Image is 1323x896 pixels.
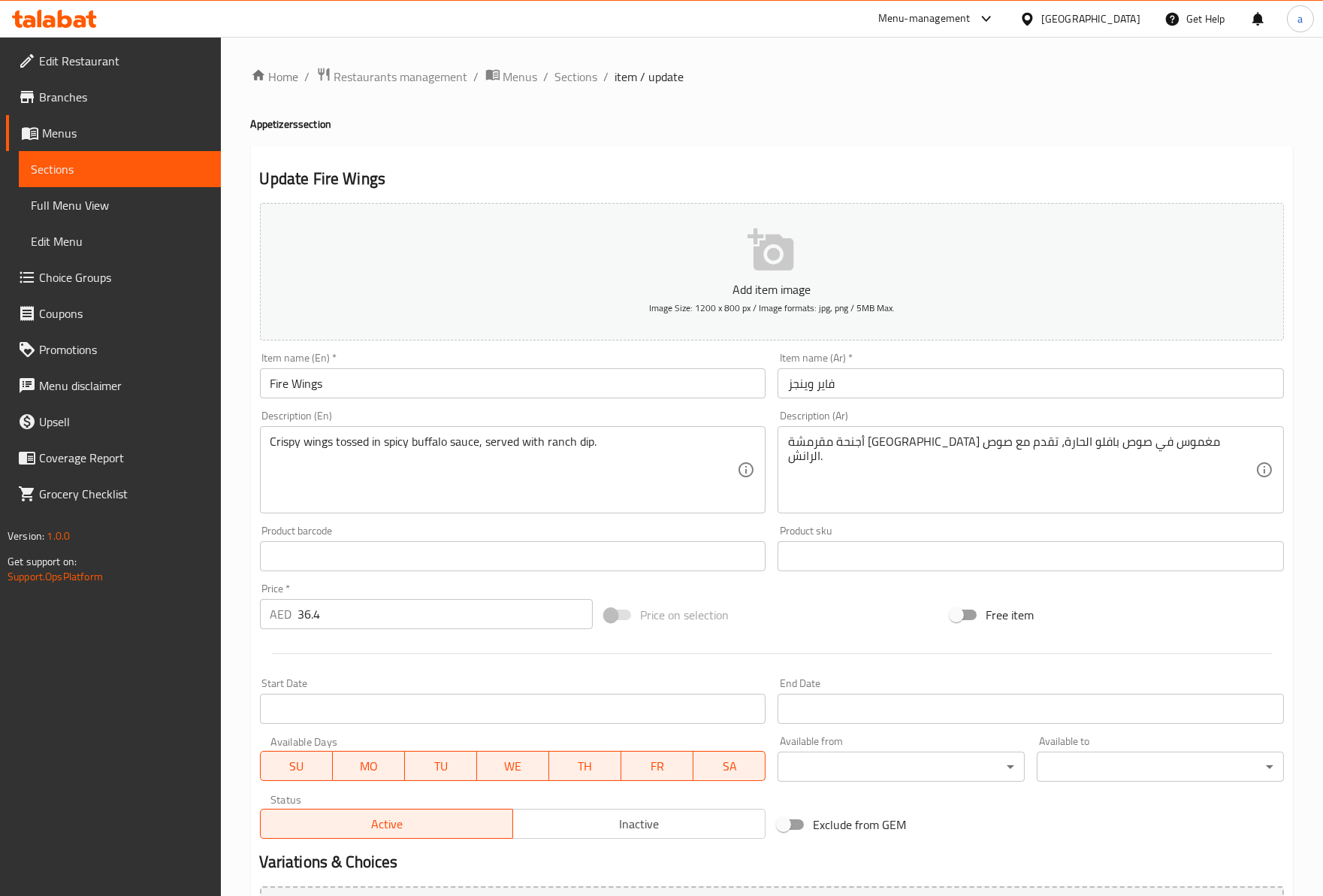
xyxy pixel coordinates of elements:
span: a [1297,11,1303,27]
button: SU [260,751,333,781]
a: Support.OpsPlatform [8,567,103,586]
li: / [604,68,609,86]
a: Edit Menu [19,223,221,259]
button: Add item imageImage Size: 1200 x 800 px / Image formats: jpg, png / 5MB Max. [260,203,1284,341]
span: Version: [8,526,44,546]
input: Please enter price [298,599,594,629]
span: item / update [615,68,684,86]
li: / [305,68,310,86]
span: Menus [503,68,538,86]
a: Sections [19,151,221,187]
span: Menus [42,124,209,142]
a: Restaurants management [316,67,468,86]
span: WE [483,755,543,777]
div: Menu-management [878,10,971,28]
span: Grocery Checklist [39,485,209,503]
a: Upsell [6,404,221,440]
span: Edit Menu [31,232,209,250]
span: Choice Groups [39,268,209,286]
p: Add item image [283,280,1261,298]
a: Menu disclaimer [6,368,221,404]
span: Coupons [39,304,209,322]
button: SA [693,751,766,781]
li: / [474,68,479,86]
input: Enter name Ar [778,368,1284,398]
span: MO [339,755,399,777]
input: Enter name En [260,368,766,398]
button: WE [477,751,549,781]
span: Restaurants management [334,68,468,86]
span: Image Size: 1200 x 800 px / Image formats: jpg, png / 5MB Max. [649,299,895,316]
input: Please enter product barcode [260,541,766,571]
span: Free item [986,606,1034,624]
span: Upsell [39,413,209,431]
a: Menus [485,67,538,86]
span: Coverage Report [39,449,209,467]
span: Edit Restaurant [39,52,209,70]
button: MO [333,751,405,781]
span: Sections [31,160,209,178]
a: Coverage Report [6,440,221,476]
h2: Variations & Choices [260,851,1284,873]
span: Inactive [519,813,760,835]
li: / [544,68,549,86]
textarea: أجنحة مقرمشة [GEOGRAPHIC_DATA] مغموس في صوص بافلو الحارة، تقدم مع صوص الرانش. [788,434,1255,506]
a: Promotions [6,331,221,368]
a: Home [251,68,299,86]
span: Full Menu View [31,196,209,214]
button: TH [549,751,621,781]
span: Get support on: [8,552,77,571]
a: Full Menu View [19,187,221,223]
button: Inactive [512,809,766,839]
button: FR [621,751,693,781]
nav: breadcrumb [251,67,1293,86]
span: Active [267,813,507,835]
span: FR [627,755,687,777]
div: ​ [778,752,1025,782]
span: Price on selection [640,606,729,624]
a: Menus [6,115,221,151]
a: Branches [6,79,221,115]
p: AED [270,605,292,623]
button: Active [260,809,513,839]
div: ​ [1037,752,1284,782]
span: SU [267,755,327,777]
a: Choice Groups [6,259,221,295]
span: SA [699,755,760,777]
span: Exclude from GEM [813,816,906,834]
textarea: Crispy wings tossed in spicy buffalo sauce, served with ranch dip. [270,434,738,506]
h4: Appetizers section [251,117,1293,132]
div: [GEOGRAPHIC_DATA] [1041,11,1140,27]
input: Please enter product sku [778,541,1284,571]
a: Edit Restaurant [6,43,221,79]
a: Sections [555,68,598,86]
a: Coupons [6,295,221,331]
span: 1.0.0 [47,526,70,546]
span: Promotions [39,341,209,359]
span: TU [411,755,471,777]
button: TU [405,751,477,781]
span: Branches [39,88,209,106]
a: Grocery Checklist [6,476,221,512]
h2: Update Fire Wings [260,168,1284,190]
span: TH [555,755,615,777]
span: Menu disclaimer [39,377,209,395]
